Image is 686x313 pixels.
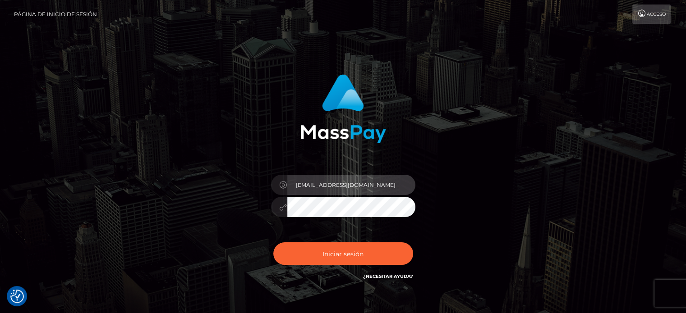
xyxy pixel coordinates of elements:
font: Acceso [647,11,666,17]
a: Acceso [632,5,671,24]
img: Inicio de sesión en MassPay [300,74,386,143]
button: Preferencias de consentimiento [10,290,24,303]
a: ¿Necesitar ayuda? [363,273,413,279]
a: Página de inicio de sesión [14,5,97,24]
font: Página de inicio de sesión [14,11,97,18]
button: Iniciar sesión [273,242,413,265]
font: Iniciar sesión [322,249,364,258]
img: Revisar el botón de consentimiento [10,290,24,303]
input: Nombre de usuario... [287,175,415,195]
